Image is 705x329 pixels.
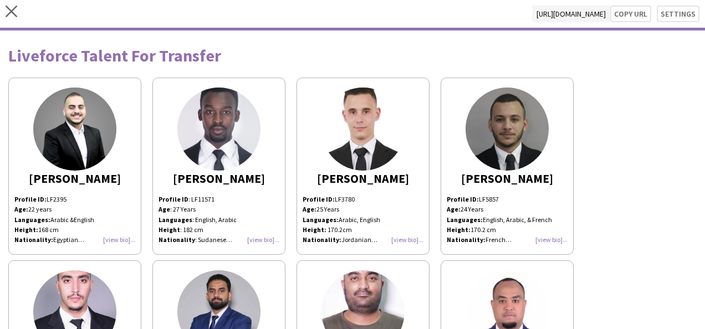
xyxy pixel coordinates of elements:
strong: Languages: [447,215,483,224]
p: 24 Years [447,204,568,214]
span: French [486,235,505,244]
p: : LF11571 : English, Arabic : 182 cm [159,194,279,235]
div: LF2395 [14,194,135,245]
b: Profile ID: [14,195,47,203]
div: Liveforce Talent For Transfer [8,47,697,64]
span: : Sudanese [195,235,232,244]
strong: Profile ID [159,195,188,203]
strong: Height [159,225,180,234]
span: 170.2 [328,225,343,234]
b: Profile ID: [303,195,335,203]
b: Age: [14,205,28,213]
img: thumb-67669828ab521.jpg [321,88,405,171]
b: Height: [303,225,326,234]
b: Languages: [303,215,339,224]
strong: Height: [447,225,471,234]
div: [PERSON_NAME] [14,173,135,183]
button: Copy url [610,6,651,22]
img: thumb-635160f3c10f5.jpeg [466,88,549,171]
strong: Languages [159,215,192,224]
b: Age [159,205,170,213]
b: Age: [303,205,316,213]
b: Nationality [159,235,195,244]
p: English, Arabic, & French 170.2 cm [447,215,568,235]
span: : 27 Years [170,205,196,213]
b: Height: [14,225,38,234]
div: Egyptian [14,235,135,245]
div: 22 years [14,204,135,214]
p: LF5857 [447,194,568,204]
b: Nationality: [447,235,486,244]
img: thumb-30603006-038d-4fc3-8a86-06d516c0e114.png [177,88,260,171]
button: Settings [657,6,699,22]
div: [PERSON_NAME] [447,173,568,183]
span: 168 cm [38,225,59,234]
p: LF3780 25 Years Arabic, English cm Jordanian [303,194,423,245]
b: Age: [447,205,461,213]
strong: Profile ID: [447,195,479,203]
b: Nationality: [14,235,53,244]
div: [PERSON_NAME] [303,173,423,183]
b: Nationality: [303,235,341,244]
div: Arabic &English [14,215,135,225]
b: Languages: [14,215,50,224]
div: [PERSON_NAME] [159,173,279,183]
span: [URL][DOMAIN_NAME] [532,6,610,22]
img: thumb-6620e5d822dac.jpeg [33,88,116,171]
